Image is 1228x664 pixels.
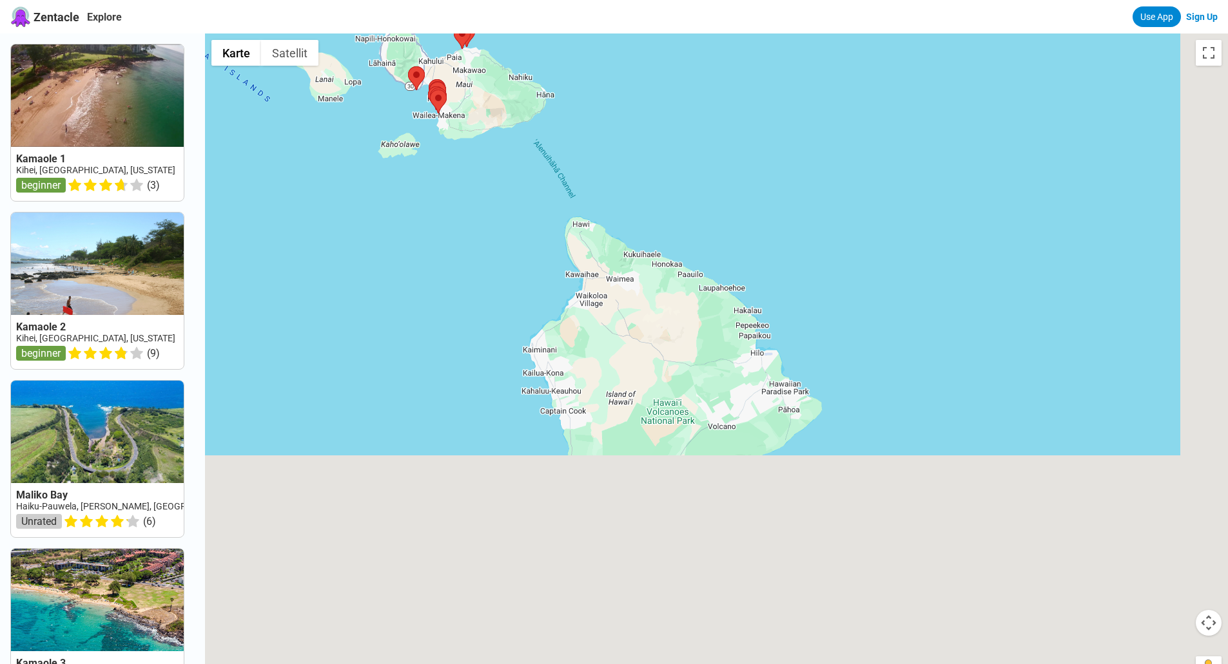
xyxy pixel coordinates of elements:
[1133,6,1181,27] a: Use App
[34,10,79,24] span: Zentacle
[1196,40,1222,66] button: Vollbildansicht ein/aus
[10,6,79,27] a: Zentacle logoZentacle
[211,40,261,66] button: Stadtplan anzeigen
[1186,12,1218,22] a: Sign Up
[87,11,122,23] a: Explore
[261,40,318,66] button: Satellitenbilder anzeigen
[16,333,175,343] a: Kihei, [GEOGRAPHIC_DATA], [US_STATE]
[10,6,31,27] img: Zentacle logo
[1196,610,1222,636] button: Kamerasteuerung für die Karte
[16,165,175,175] a: Kihei, [GEOGRAPHIC_DATA], [US_STATE]
[16,501,240,511] a: Haiku-Pauwela, [PERSON_NAME], [GEOGRAPHIC_DATA]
